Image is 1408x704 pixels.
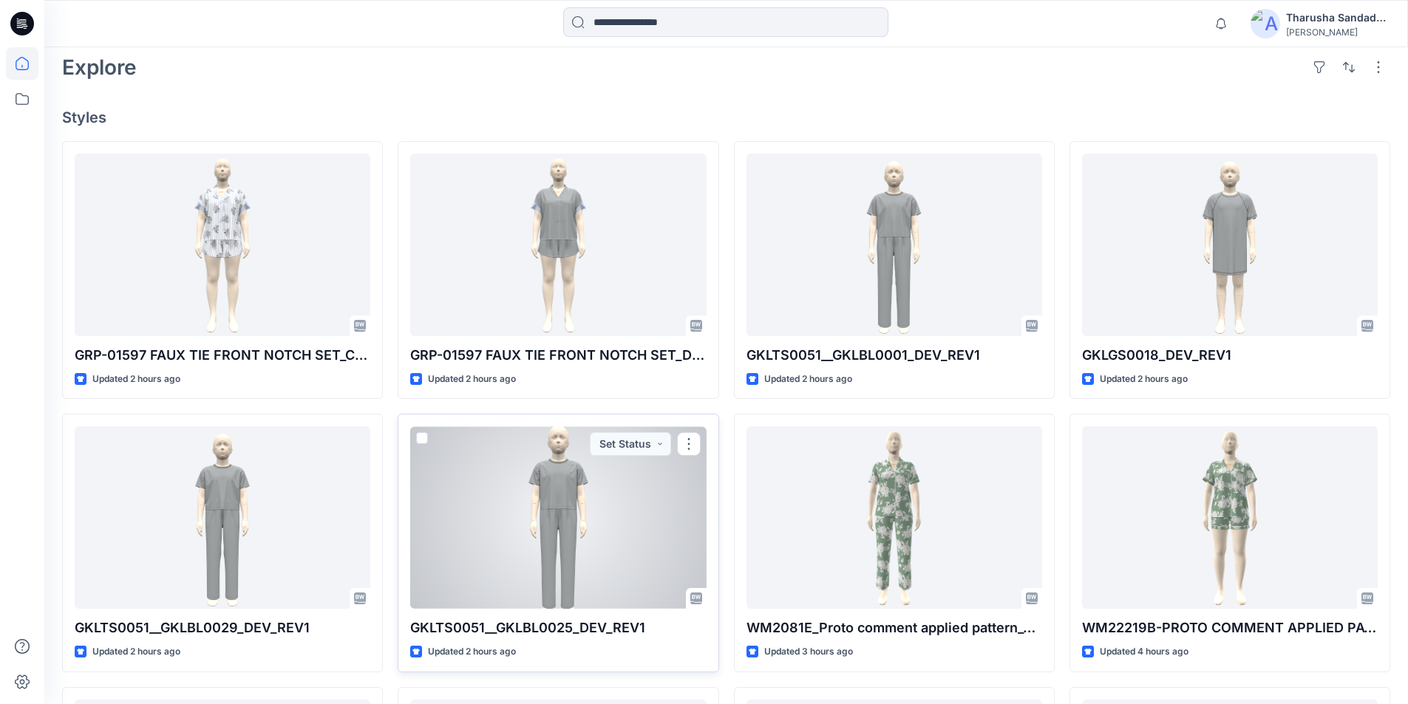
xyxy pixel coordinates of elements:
[1100,372,1188,387] p: Updated 2 hours ago
[410,345,706,366] p: GRP-01597 FAUX TIE FRONT NOTCH SET_DEV_REV5
[75,154,370,336] a: GRP-01597 FAUX TIE FRONT NOTCH SET_COLORWAY_REV5
[1251,9,1280,38] img: avatar
[764,644,853,660] p: Updated 3 hours ago
[428,644,516,660] p: Updated 2 hours ago
[75,426,370,609] a: GKLTS0051__GKLBL0029_DEV_REV1
[746,154,1042,336] a: GKLTS0051__GKLBL0001_DEV_REV1
[746,618,1042,638] p: WM2081E_Proto comment applied pattern_Colorway_REV8
[1082,154,1378,336] a: GKLGS0018_DEV_REV1
[75,345,370,366] p: GRP-01597 FAUX TIE FRONT NOTCH SET_COLORWAY_REV5
[428,372,516,387] p: Updated 2 hours ago
[62,55,137,79] h2: Explore
[92,644,180,660] p: Updated 2 hours ago
[764,372,852,387] p: Updated 2 hours ago
[1286,27,1390,38] div: [PERSON_NAME]
[410,426,706,609] a: GKLTS0051__GKLBL0025_DEV_REV1
[62,109,1390,126] h4: Styles
[1082,426,1378,609] a: WM22219B-PROTO COMMENT APPLIED PATTERN_COLORWAY_REV8
[1286,9,1390,27] div: Tharusha Sandadeepa
[92,372,180,387] p: Updated 2 hours ago
[746,426,1042,609] a: WM2081E_Proto comment applied pattern_Colorway_REV8
[410,618,706,638] p: GKLTS0051__GKLBL0025_DEV_REV1
[1082,345,1378,366] p: GKLGS0018_DEV_REV1
[746,345,1042,366] p: GKLTS0051__GKLBL0001_DEV_REV1
[410,154,706,336] a: GRP-01597 FAUX TIE FRONT NOTCH SET_DEV_REV5
[1082,618,1378,638] p: WM22219B-PROTO COMMENT APPLIED PATTERN_COLORWAY_REV8
[1100,644,1188,660] p: Updated 4 hours ago
[75,618,370,638] p: GKLTS0051__GKLBL0029_DEV_REV1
